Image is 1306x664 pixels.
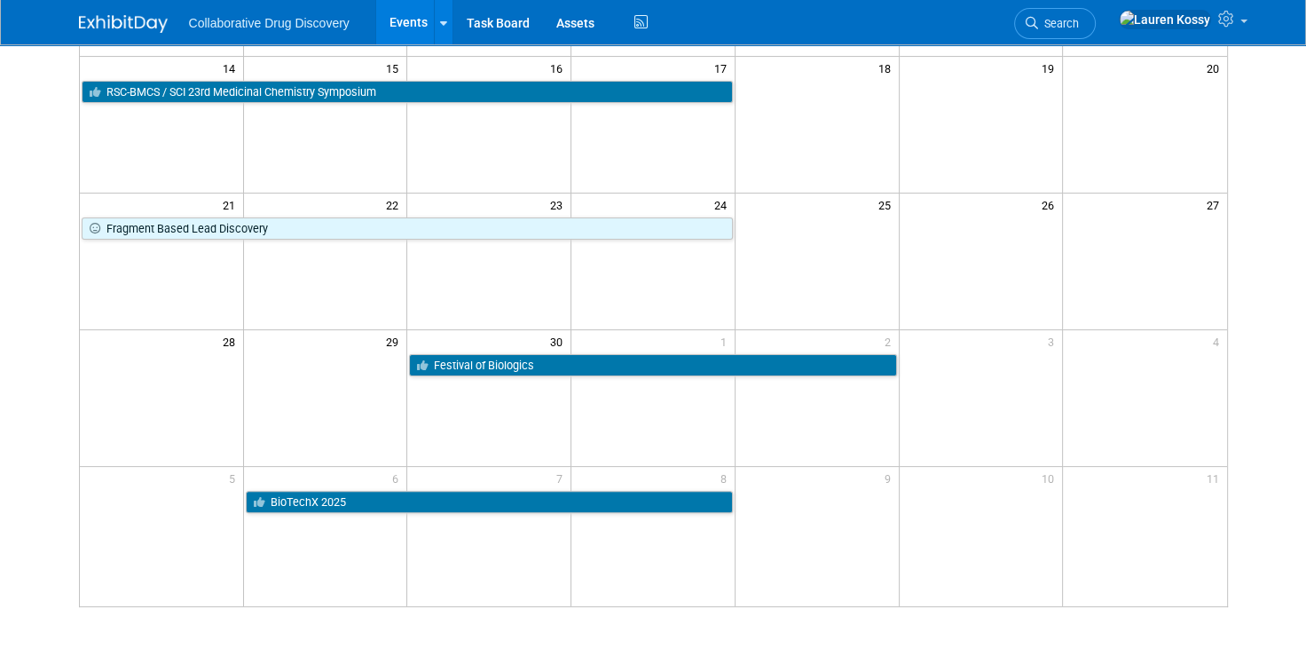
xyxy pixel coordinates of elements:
[1046,330,1062,352] span: 3
[390,467,406,489] span: 6
[82,217,733,241] a: Fragment Based Lead Discovery
[877,57,899,79] span: 18
[1040,57,1062,79] span: 19
[227,467,243,489] span: 5
[384,194,406,216] span: 22
[548,330,570,352] span: 30
[1014,8,1096,39] a: Search
[79,15,168,33] img: ExhibitDay
[1205,57,1227,79] span: 20
[221,330,243,352] span: 28
[1040,194,1062,216] span: 26
[384,330,406,352] span: 29
[877,194,899,216] span: 25
[1040,467,1062,489] span: 10
[1211,330,1227,352] span: 4
[883,467,899,489] span: 9
[719,330,735,352] span: 1
[719,467,735,489] span: 8
[1205,194,1227,216] span: 27
[712,194,735,216] span: 24
[1119,10,1211,29] img: Lauren Kossy
[221,194,243,216] span: 21
[409,354,896,377] a: Festival of Biologics
[221,57,243,79] span: 14
[1205,467,1227,489] span: 11
[246,491,733,514] a: BioTechX 2025
[1038,17,1079,30] span: Search
[548,194,570,216] span: 23
[883,330,899,352] span: 2
[82,81,733,104] a: RSC-BMCS / SCI 23rd Medicinal Chemistry Symposium
[189,16,350,30] span: Collaborative Drug Discovery
[712,57,735,79] span: 17
[555,467,570,489] span: 7
[384,57,406,79] span: 15
[548,57,570,79] span: 16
